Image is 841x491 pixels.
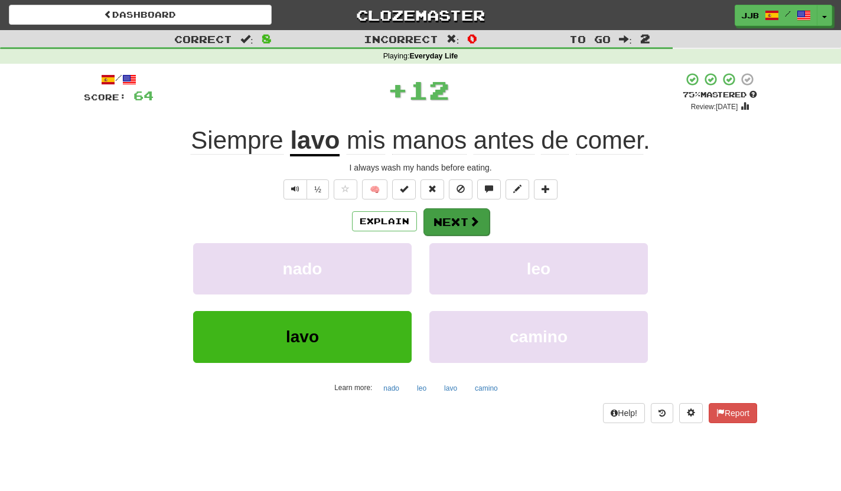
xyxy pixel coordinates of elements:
span: leo [527,260,550,278]
button: Favorite sentence (alt+f) [334,179,357,199]
span: To go [569,33,611,45]
span: nado [283,260,322,278]
button: Report [709,403,757,423]
a: JJB / [735,5,817,26]
button: lavo [193,311,412,362]
strong: Everyday Life [409,52,458,60]
button: Add to collection (alt+a) [534,179,558,199]
button: Help! [603,403,645,423]
button: camino [468,379,504,397]
button: Edit sentence (alt+d) [506,179,529,199]
span: / [785,9,791,18]
small: Learn more: [334,384,372,392]
a: Clozemaster [289,5,552,25]
button: ½ [307,179,329,199]
span: Incorrect [364,33,438,45]
span: : [446,34,459,44]
span: Correct [174,33,232,45]
span: 8 [262,31,272,45]
span: 0 [467,31,477,45]
span: 75 % [683,90,700,99]
button: Next [423,208,490,235]
button: 🧠 [362,179,387,199]
button: Discuss sentence (alt+u) [477,179,501,199]
div: / [84,72,154,87]
button: Explain [352,211,417,231]
span: lavo [286,328,319,346]
div: Mastered [683,90,757,100]
button: Play sentence audio (ctl+space) [283,179,307,199]
button: Reset to 0% Mastered (alt+r) [420,179,444,199]
button: Set this sentence to 100% Mastered (alt+m) [392,179,416,199]
span: + [387,72,408,107]
span: . [340,126,650,155]
button: lavo [438,379,464,397]
a: Dashboard [9,5,272,25]
span: 2 [640,31,650,45]
span: de [541,126,569,155]
button: leo [410,379,433,397]
small: Review: [DATE] [691,103,738,111]
span: comer [576,126,643,155]
button: nado [377,379,406,397]
span: : [240,34,253,44]
div: I always wash my hands before eating. [84,162,757,174]
span: manos [392,126,467,155]
button: Ignore sentence (alt+i) [449,179,472,199]
span: 64 [133,88,154,103]
button: camino [429,311,648,362]
button: leo [429,243,648,294]
span: mis [347,126,385,155]
span: antes [474,126,534,155]
span: JJB [741,10,759,21]
button: nado [193,243,412,294]
span: Score: [84,92,126,102]
span: camino [510,328,568,346]
span: Siempre [191,126,283,155]
span: : [619,34,632,44]
u: lavo [290,126,340,156]
div: Text-to-speech controls [281,179,329,199]
button: Round history (alt+y) [651,403,673,423]
span: 12 [408,75,449,104]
